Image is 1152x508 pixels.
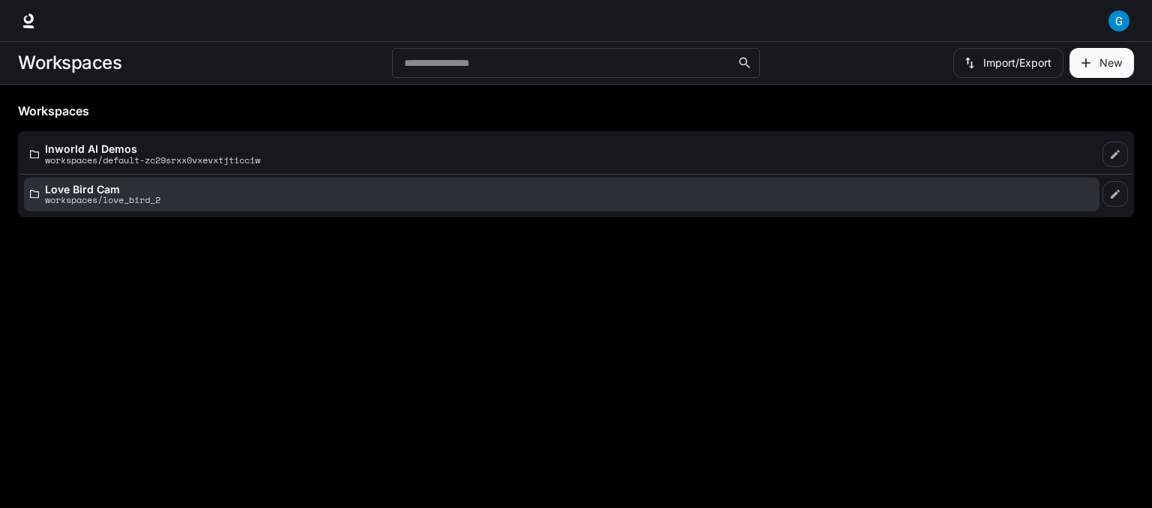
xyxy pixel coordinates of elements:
h5: Workspaces [18,103,1134,119]
img: User avatar [1108,10,1129,31]
button: Import/Export [953,48,1063,78]
p: Inworld AI Demos [45,143,260,154]
button: Create workspace [1069,48,1134,78]
a: Edit workspace [1102,142,1128,167]
p: workspaces/default-zc29srxx0vxevxtjticciw [45,155,260,165]
button: User avatar [1104,6,1134,36]
a: Edit workspace [1102,181,1128,207]
p: Love Bird Cam [45,184,160,195]
a: Love Bird Camworkspaces/love_bird_2 [24,178,1099,211]
p: workspaces/love_bird_2 [45,195,160,205]
a: Inworld AI Demosworkspaces/default-zc29srxx0vxevxtjticciw [24,137,1099,171]
h1: Workspaces [18,48,121,78]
